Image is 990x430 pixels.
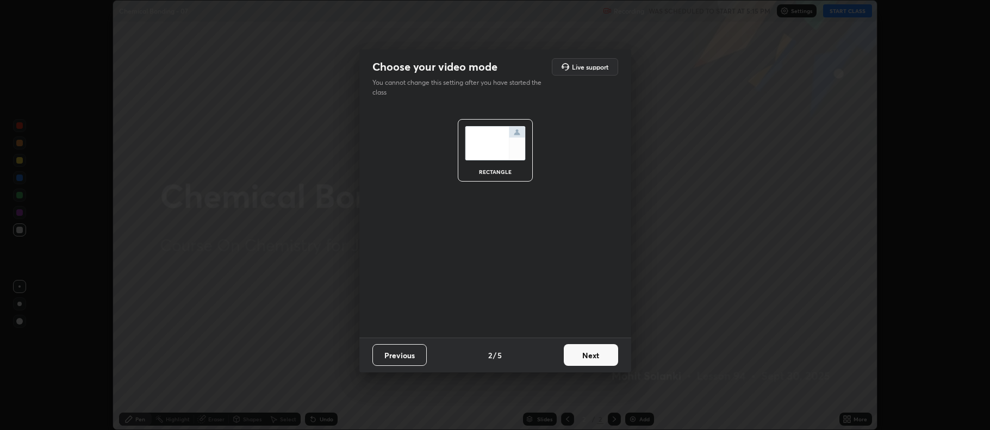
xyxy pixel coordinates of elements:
[372,344,427,366] button: Previous
[572,64,608,70] h5: Live support
[488,350,492,361] h4: 2
[465,126,526,160] img: normalScreenIcon.ae25ed63.svg
[564,344,618,366] button: Next
[372,78,549,97] p: You cannot change this setting after you have started the class
[474,169,517,175] div: rectangle
[372,60,497,74] h2: Choose your video mode
[493,350,496,361] h4: /
[497,350,502,361] h4: 5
